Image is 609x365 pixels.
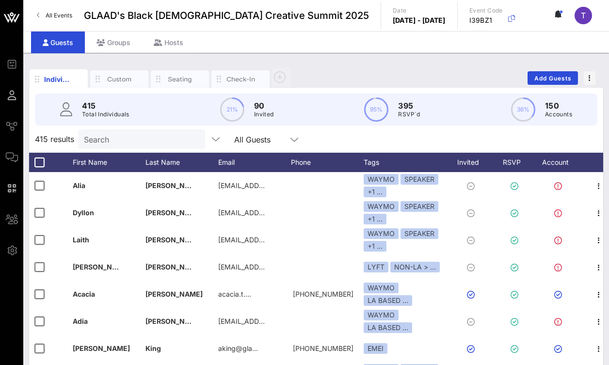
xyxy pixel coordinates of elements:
div: LA BASED … [364,295,412,306]
div: Email [218,153,291,172]
div: LA BASED … [364,322,412,333]
div: Individuals [44,74,73,84]
div: EMEI [364,343,387,354]
div: WAYMO [364,283,399,293]
p: [DATE] - [DATE] [393,16,446,25]
span: [PERSON_NAME] [145,263,203,271]
div: T [575,7,592,24]
div: Guests [31,32,85,53]
span: [PERSON_NAME] [145,290,203,298]
span: Alia [73,181,85,190]
div: First Name [73,153,145,172]
p: Total Individuals [82,110,129,119]
span: [EMAIL_ADDRESS][DOMAIN_NAME] [218,208,335,217]
span: Dyllon [73,208,94,217]
p: 395 [398,100,420,111]
p: Accounts [545,110,572,119]
span: [PERSON_NAME] [145,181,203,190]
div: Custom [105,75,134,84]
span: Adia [73,317,88,325]
div: SPEAKER [401,174,438,185]
p: Event Code [469,6,503,16]
span: King [145,344,161,352]
p: 90 [254,100,274,111]
div: Phone [291,153,364,172]
div: SPEAKER [401,228,438,239]
span: +12016391615 [293,290,353,298]
div: Tags [364,153,446,172]
span: [PERSON_NAME] [145,317,203,325]
p: acacia.t.… [218,281,251,308]
div: WAYMO [364,201,399,212]
div: Account [533,153,587,172]
div: RSVP [499,153,533,172]
div: Check-In [226,75,255,84]
span: [EMAIL_ADDRESS][DOMAIN_NAME] [218,263,335,271]
span: [PERSON_NAME] [145,208,203,217]
span: [EMAIL_ADDRESS][DOMAIN_NAME] [218,181,335,190]
div: NON-LA > … [390,262,440,272]
span: Acacia [73,290,95,298]
span: GLAAD's Black [DEMOGRAPHIC_DATA] Creative Summit 2025 [84,8,369,23]
span: +12025100251 [293,344,353,352]
div: LYFT [364,262,388,272]
div: Groups [85,32,142,53]
div: +1 ... [364,214,386,224]
p: 415 [82,100,129,111]
a: All Events [31,8,78,23]
div: +1 ... [364,187,386,197]
div: All Guests [228,129,306,149]
p: I39BZ1 [469,16,503,25]
span: All Events [46,12,72,19]
div: WAYMO [364,228,399,239]
span: Laith [73,236,89,244]
p: RSVP`d [398,110,420,119]
div: WAYMO [364,310,399,320]
span: [EMAIL_ADDRESS][DOMAIN_NAME] [218,317,335,325]
span: 415 results [35,133,74,145]
span: T [581,11,586,20]
span: Add Guests [534,75,572,82]
div: +1 ... [364,241,386,252]
div: Hosts [142,32,195,53]
div: Seating [165,75,194,84]
p: Invited [254,110,274,119]
span: [PERSON_NAME] [73,263,130,271]
span: [PERSON_NAME] [73,344,130,352]
div: WAYMO [364,174,399,185]
div: All Guests [234,135,271,144]
div: Invited [446,153,499,172]
div: Last Name [145,153,218,172]
p: 150 [545,100,572,111]
span: [EMAIL_ADDRESS][DOMAIN_NAME] [218,236,335,244]
p: aking@gla… [218,335,258,362]
span: [PERSON_NAME] [145,236,203,244]
p: Date [393,6,446,16]
button: Add Guests [528,71,578,85]
div: SPEAKER [401,201,438,212]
